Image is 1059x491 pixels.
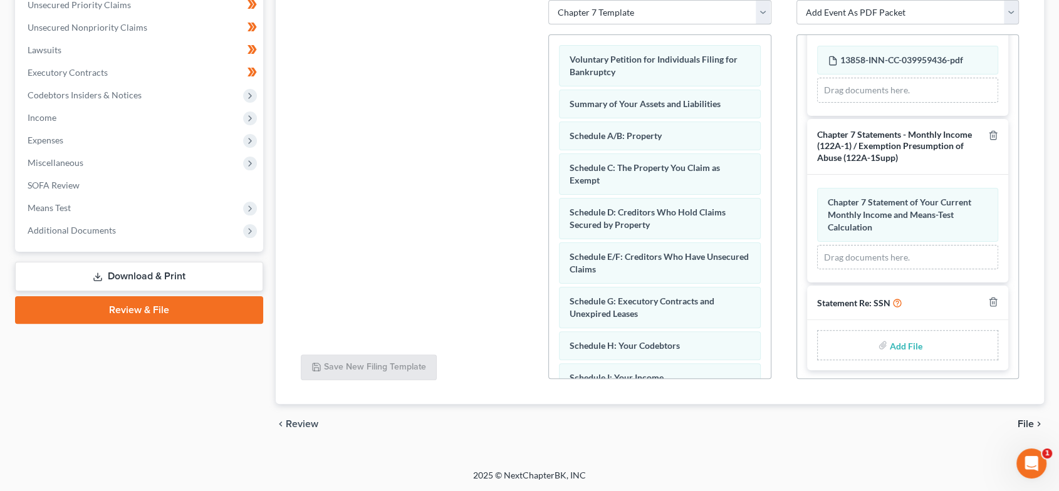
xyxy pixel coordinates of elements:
span: Codebtors Insiders & Notices [28,90,142,100]
iframe: Intercom live chat [1016,448,1046,478]
span: 1 [1042,448,1052,458]
span: Executory Contracts [28,67,108,78]
span: Chapter 7 Statement of Your Current Monthly Income and Means-Test Calculation [828,197,971,232]
span: Schedule D: Creditors Who Hold Claims Secured by Property [570,207,726,230]
button: chevron_left Review [276,419,331,429]
span: SOFA Review [28,180,80,190]
span: Income [28,112,56,123]
a: Lawsuits [18,39,263,61]
span: Additional Documents [28,225,116,235]
span: Voluntary Petition for Individuals Filing for Bankruptcy [570,54,738,77]
span: Miscellaneous [28,157,83,168]
a: SOFA Review [18,174,263,197]
i: chevron_right [1034,419,1044,429]
span: File [1018,419,1034,429]
span: Statement Re: SSN [817,297,890,308]
span: Summary of Your Assets and Liabilities [570,98,721,109]
span: 13858-INN-CC-039959436-pdf [840,54,963,65]
a: Review & File [15,296,263,324]
span: Chapter 7 Statements - Monthly Income (122A-1) / Exemption Presumption of Abuse (122A-1Supp) [817,129,972,163]
a: Executory Contracts [18,61,263,84]
span: Unsecured Nonpriority Claims [28,22,147,33]
span: Means Test [28,202,71,213]
div: Drag documents here. [817,78,999,103]
span: Schedule E/F: Creditors Who Have Unsecured Claims [570,251,749,274]
span: Schedule H: Your Codebtors [570,340,680,351]
span: Review [286,419,318,429]
span: Expenses [28,135,63,145]
a: Unsecured Nonpriority Claims [18,16,263,39]
span: Lawsuits [28,44,61,55]
a: Download & Print [15,262,263,291]
i: chevron_left [276,419,286,429]
span: Schedule G: Executory Contracts and Unexpired Leases [570,296,714,319]
div: Drag documents here. [817,245,999,270]
span: Schedule C: The Property You Claim as Exempt [570,162,720,185]
span: Schedule A/B: Property [570,130,662,141]
span: Schedule I: Your Income [570,372,664,383]
button: Save New Filing Template [301,354,437,381]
